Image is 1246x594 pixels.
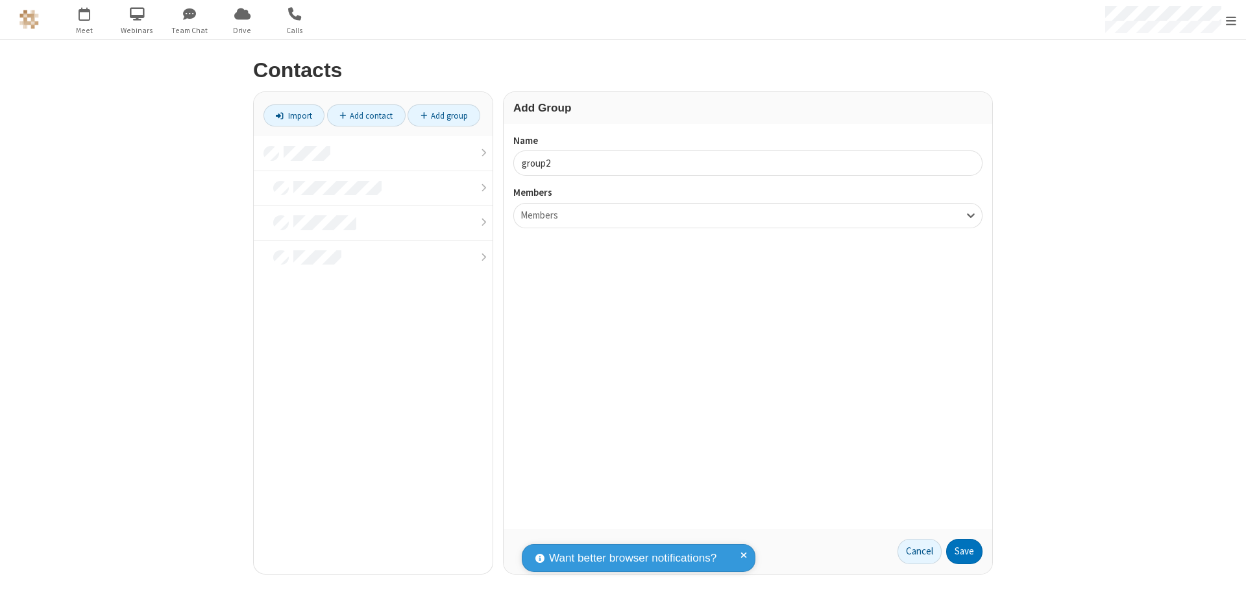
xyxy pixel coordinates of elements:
[60,25,109,36] span: Meet
[19,10,39,29] img: QA Selenium DO NOT DELETE OR CHANGE
[946,539,983,565] button: Save
[513,134,983,148] label: Name
[327,104,406,126] a: Add contact
[513,102,983,114] h3: Add Group
[253,59,993,82] h2: Contacts
[113,25,162,36] span: Webinars
[898,539,942,565] a: Cancel
[271,25,319,36] span: Calls
[513,185,983,200] label: Members
[549,550,716,567] span: Want better browser notifications?
[1214,560,1236,585] iframe: Chat
[263,104,324,126] a: Import
[218,25,267,36] span: Drive
[513,150,983,176] input: Name
[165,25,214,36] span: Team Chat
[408,104,480,126] a: Add group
